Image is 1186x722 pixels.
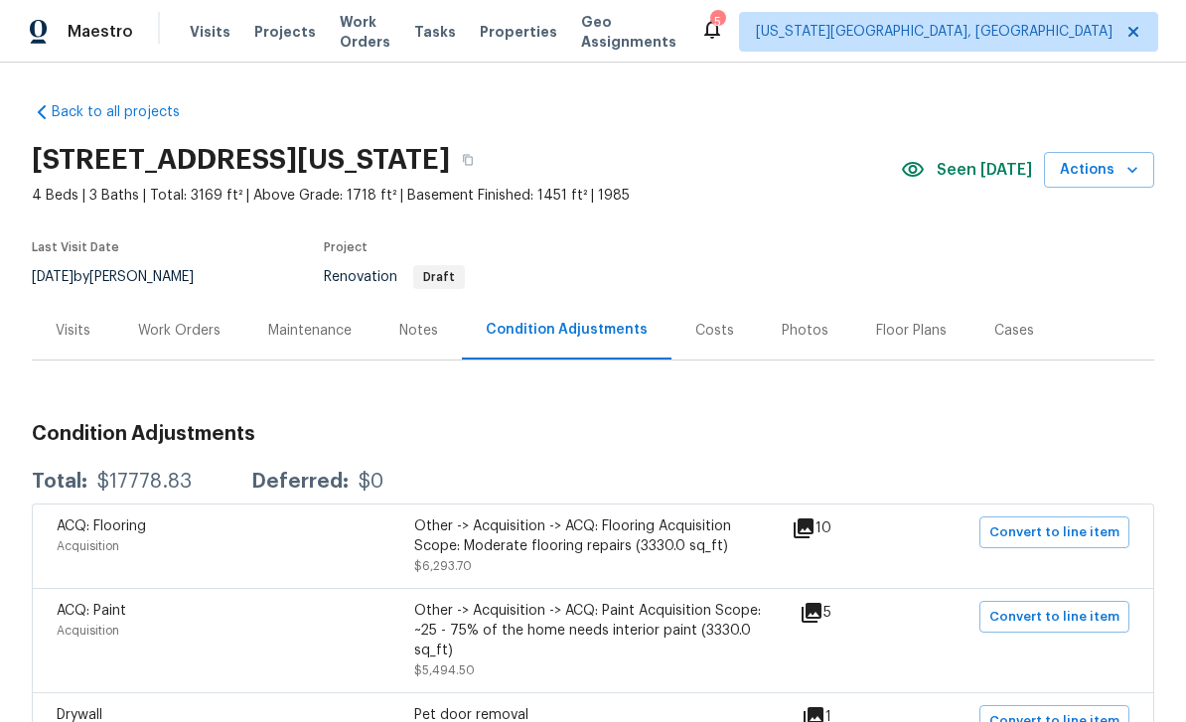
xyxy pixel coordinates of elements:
span: ACQ: Paint [57,604,126,618]
div: Costs [695,321,734,341]
div: Floor Plans [876,321,947,341]
span: Convert to line item [989,606,1119,629]
span: Work Orders [340,12,390,52]
div: Maintenance [268,321,352,341]
div: Condition Adjustments [486,320,648,340]
span: Maestro [68,22,133,42]
span: Renovation [324,270,465,284]
span: $6,293.70 [414,560,472,572]
span: Last Visit Date [32,241,119,253]
span: Seen [DATE] [937,160,1032,180]
span: [DATE] [32,270,74,284]
div: Work Orders [138,321,221,341]
span: Drywall [57,708,102,722]
span: Acquisition [57,540,119,552]
span: Visits [190,22,230,42]
h2: [STREET_ADDRESS][US_STATE] [32,150,450,170]
span: ACQ: Flooring [57,519,146,533]
span: Actions [1060,158,1138,183]
a: Back to all projects [32,102,222,122]
div: Total: [32,472,87,492]
span: Project [324,241,368,253]
div: $17778.83 [97,472,192,492]
span: $5,494.50 [414,664,475,676]
span: 4 Beds | 3 Baths | Total: 3169 ft² | Above Grade: 1718 ft² | Basement Finished: 1451 ft² | 1985 [32,186,901,206]
span: [US_STATE][GEOGRAPHIC_DATA], [GEOGRAPHIC_DATA] [756,22,1112,42]
div: Other -> Acquisition -> ACQ: Paint Acquisition Scope: ~25 - 75% of the home needs interior paint ... [414,601,772,660]
div: 10 [792,516,895,540]
div: by [PERSON_NAME] [32,265,218,289]
button: Convert to line item [979,516,1129,548]
div: Other -> Acquisition -> ACQ: Flooring Acquisition Scope: Moderate flooring repairs (3330.0 sq_ft) [414,516,772,556]
div: Notes [399,321,438,341]
div: 5 [710,12,724,32]
span: Properties [480,22,557,42]
div: Photos [782,321,828,341]
button: Convert to line item [979,601,1129,633]
button: Copy Address [450,142,486,178]
span: Tasks [414,25,456,39]
span: Convert to line item [989,521,1119,544]
span: Draft [415,271,463,283]
div: Visits [56,321,90,341]
div: $0 [359,472,383,492]
span: Acquisition [57,625,119,637]
div: Cases [994,321,1034,341]
h3: Condition Adjustments [32,424,1154,444]
span: Geo Assignments [581,12,676,52]
div: 5 [800,601,895,625]
span: Projects [254,22,316,42]
button: Actions [1044,152,1154,189]
div: Deferred: [251,472,349,492]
